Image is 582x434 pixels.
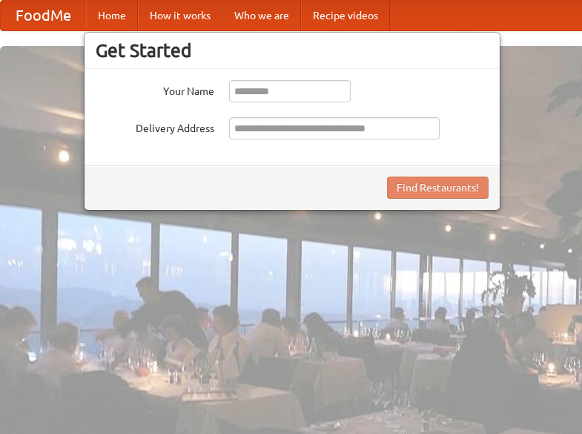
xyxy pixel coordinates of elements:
[387,177,489,199] button: Find Restaurants!
[222,1,301,30] a: Who we are
[86,1,138,30] a: Home
[138,1,222,30] a: How it works
[96,80,214,99] label: Your Name
[96,39,489,62] h3: Get Started
[301,1,390,30] a: Recipe videos
[1,1,86,30] a: FoodMe
[96,117,214,136] label: Delivery Address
